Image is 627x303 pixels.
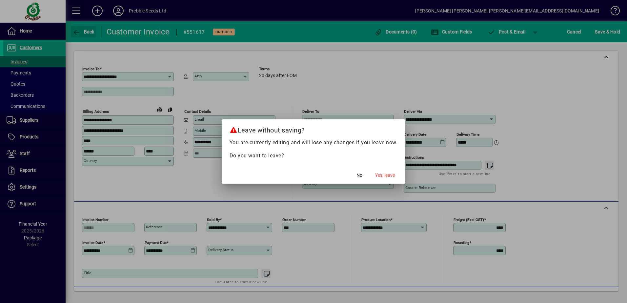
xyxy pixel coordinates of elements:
p: You are currently editing and will lose any changes if you leave now. [230,139,398,147]
button: No [349,169,370,181]
span: Yes, leave [375,172,395,179]
h2: Leave without saving? [222,119,406,138]
p: Do you want to leave? [230,152,398,160]
button: Yes, leave [373,169,397,181]
span: No [356,172,362,179]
